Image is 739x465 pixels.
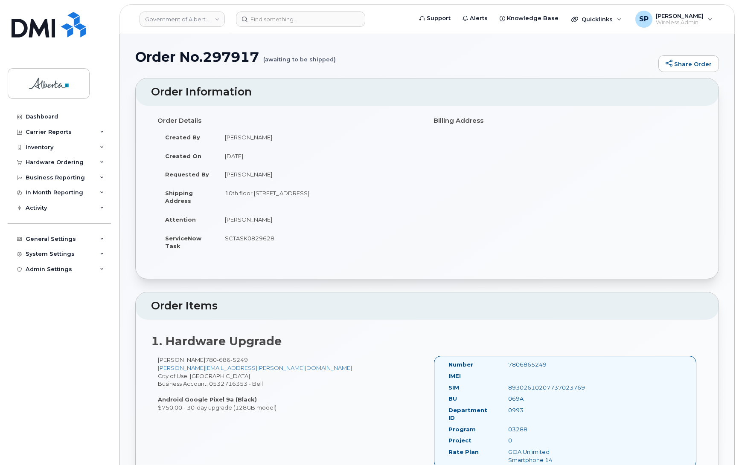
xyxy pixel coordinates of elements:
div: GOA Unlimited Smartphone 14 [502,448,585,464]
label: Project [448,436,471,445]
strong: 1. Hardware Upgrade [151,334,282,348]
span: 780 [205,356,248,363]
strong: Created By [165,134,200,141]
div: 069A [502,395,585,403]
span: 5249 [230,356,248,363]
h4: Order Details [157,117,421,124]
h1: Order No.297917 [135,49,654,64]
div: 89302610207737023769 [502,384,585,392]
label: Rate Plan [448,448,479,456]
label: Number [448,361,473,369]
strong: Android Google Pixel 9a (Black) [158,396,257,403]
label: Program [448,425,476,433]
td: [PERSON_NAME] [217,128,421,147]
h4: Billing Address [434,117,697,124]
a: [PERSON_NAME][EMAIL_ADDRESS][PERSON_NAME][DOMAIN_NAME] [158,364,352,371]
h2: Order Information [151,86,703,98]
div: 0 [502,436,585,445]
strong: Shipping Address [165,190,193,205]
label: IMEI [448,372,461,380]
strong: Attention [165,216,196,223]
small: (awaiting to be shipped) [263,49,336,63]
label: Department ID [448,406,495,422]
td: [DATE] [217,147,421,165]
strong: Requested By [165,171,209,178]
label: BU [448,395,457,403]
div: 03288 [502,425,585,433]
div: 7806865249 [502,361,585,369]
td: 10th floor [STREET_ADDRESS] [217,184,421,210]
div: 0993 [502,406,585,414]
label: SIM [448,384,459,392]
div: [PERSON_NAME] City of Use: [GEOGRAPHIC_DATA] Business Account: 0532716353 - Bell $750.00 - 30-day... [151,356,427,411]
td: SCTASK0829628 [217,229,421,255]
td: [PERSON_NAME] [217,210,421,229]
strong: ServiceNow Task [165,235,201,250]
h2: Order Items [151,300,703,312]
span: 686 [217,356,230,363]
strong: Created On [165,153,201,159]
a: Share Order [658,55,719,72]
td: [PERSON_NAME] [217,165,421,184]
